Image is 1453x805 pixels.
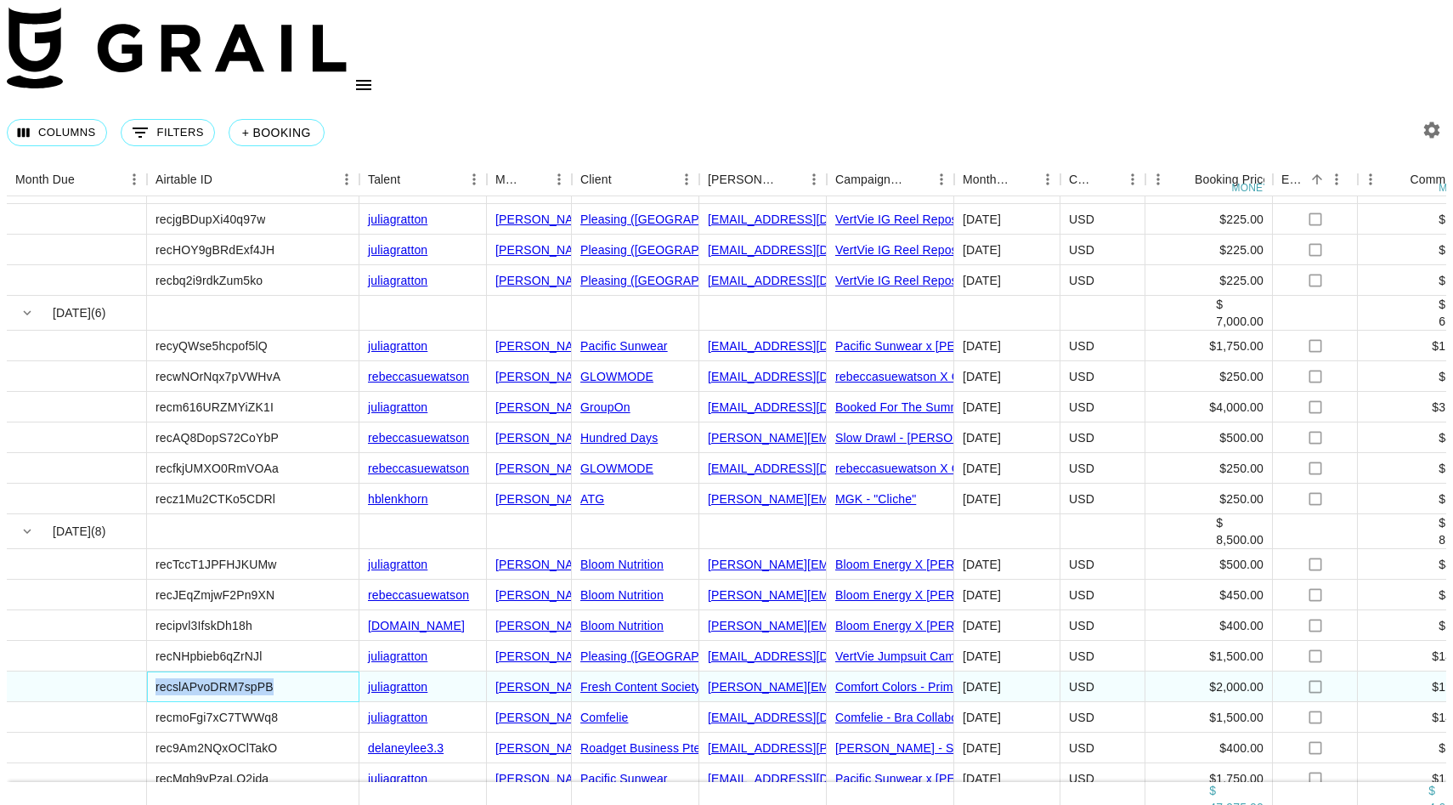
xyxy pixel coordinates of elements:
div: Jul '25 [963,587,1001,604]
div: Booking Price [1195,163,1269,196]
div: USD [1060,733,1145,763]
a: juliagratton [368,711,427,724]
a: Slow Drawl - [PERSON_NAME] [835,431,1007,445]
div: Month Due [7,163,147,196]
div: Jun '25 [963,460,1001,477]
div: $225.00 [1145,204,1273,235]
a: juliagratton [368,649,427,663]
button: Menu [334,167,359,192]
button: Sort [1386,167,1410,191]
a: Booked For The Summer - GroupOn [835,400,1032,414]
div: $500.00 [1145,422,1273,453]
button: Menu [546,167,572,192]
span: ( 8 ) [91,523,106,540]
a: GLOWMODE [580,462,653,475]
div: $1,750.00 [1145,331,1273,361]
a: juliagratton [368,339,427,353]
button: Sort [905,167,929,191]
a: MGK - "Cliche" [835,492,916,506]
div: recyQWse5hcpof5lQ [155,337,268,354]
div: May '25 [963,211,1001,228]
div: Airtable ID [147,163,359,196]
a: Bloom Energy X [PERSON_NAME] (2 Videos) [835,558,1084,571]
div: recslAPvoDRM7spPB [155,678,274,695]
div: $ [1216,296,1264,313]
div: $ [1209,782,1264,799]
div: recNHpbieb6qZrNJl [155,648,262,665]
a: Comfort Colors - Prime Day [835,680,985,694]
div: recm616URZMYiZK1I [155,399,274,416]
div: recAQ8DopS72CoYbP [155,429,279,446]
a: juliagratton [368,213,427,226]
a: [PERSON_NAME][EMAIL_ADDRESS][DOMAIN_NAME] [708,619,1013,632]
div: rec9Am2NQxOClTakO [155,740,277,757]
a: Pacific Sunwear [580,772,668,785]
div: Jul '25 [963,556,1001,573]
a: VertVie Jumpsuit Campaign [835,649,985,663]
a: juliagratton [368,558,427,571]
div: USD [1060,331,1145,361]
button: Select columns [7,119,107,146]
span: [DATE] [53,304,91,321]
div: $250.00 [1145,361,1273,392]
a: juliagratton [368,680,427,694]
a: [PERSON_NAME][EMAIL_ADDRESS][PERSON_NAME][DOMAIN_NAME] [495,649,900,663]
div: recMgh9vPzaLO2jda [155,770,269,787]
div: USD [1060,580,1145,610]
div: $1,750.00 [1145,763,1273,794]
div: USD [1060,422,1145,453]
div: USD [1060,672,1145,702]
div: Airtable ID [155,163,212,196]
div: USD [1060,549,1145,580]
div: Month Due [963,163,1011,196]
div: $1,500.00 [1145,641,1273,672]
div: recHOY9gBRdExf4JH [155,241,274,258]
div: recwNOrNqx7pVWHvA [155,368,280,385]
a: Bloom Energy X [PERSON_NAME] [835,588,1026,602]
button: Menu [1324,167,1349,192]
a: [PERSON_NAME][EMAIL_ADDRESS][PERSON_NAME][DOMAIN_NAME] [495,462,900,475]
a: [PERSON_NAME][EMAIL_ADDRESS][DOMAIN_NAME] [708,558,1013,571]
div: Jun '25 [963,429,1001,446]
a: [PERSON_NAME][EMAIL_ADDRESS][PERSON_NAME][DOMAIN_NAME] [495,619,900,632]
a: [PERSON_NAME][EMAIL_ADDRESS][PERSON_NAME][DOMAIN_NAME] [495,741,900,755]
a: [DOMAIN_NAME] [368,619,465,632]
div: Client [572,163,699,196]
div: $400.00 [1145,733,1273,763]
div: Currency [1060,163,1145,196]
a: [PERSON_NAME][EMAIL_ADDRESS][PERSON_NAME][DOMAIN_NAME] [495,558,900,571]
button: Menu [1120,167,1145,192]
button: hide children [15,301,39,325]
a: Comfelie [580,711,628,724]
a: [PERSON_NAME] - Sweetina Store Collab [835,741,1066,755]
a: Pacific Sunwear x [PERSON_NAME] [835,339,1035,353]
div: Month Due [954,163,1060,196]
div: Campaign (Type) [827,163,954,196]
div: May '25 [963,272,1001,289]
a: juliagratton [368,274,427,287]
a: [PERSON_NAME][EMAIL_ADDRESS][DOMAIN_NAME] [708,680,1013,694]
a: [EMAIL_ADDRESS][DOMAIN_NAME] [708,339,913,353]
div: $250.00 [1145,453,1273,484]
a: [EMAIL_ADDRESS][DOMAIN_NAME] [708,400,913,414]
button: Sort [1171,167,1195,191]
a: VertVie IG Reel Repost on IG Story (1) [835,274,1044,287]
a: rebeccasuewatson X GLOWMODE Active Dress [835,462,1095,475]
button: hide children [15,519,39,543]
div: $225.00 [1145,235,1273,265]
a: Fresh Content Society [580,680,701,694]
button: Sort [400,167,424,191]
div: money [1232,183,1270,193]
div: USD [1060,392,1145,422]
a: Pacific Sunwear x [PERSON_NAME] [835,772,1035,785]
a: Pacific Sunwear [580,339,668,353]
a: rebeccasuewatson X GLOWMODE PocketMax Shorts [835,370,1127,383]
a: [PERSON_NAME][EMAIL_ADDRESS][PERSON_NAME][DOMAIN_NAME] [495,243,900,257]
div: Campaign (Type) [835,163,905,196]
div: Talent [368,163,400,196]
div: Manager [487,163,572,196]
div: USD [1060,763,1145,794]
div: USD [1060,610,1145,641]
div: Jul '25 [963,770,1001,787]
a: rebeccasuewatson [368,431,469,445]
